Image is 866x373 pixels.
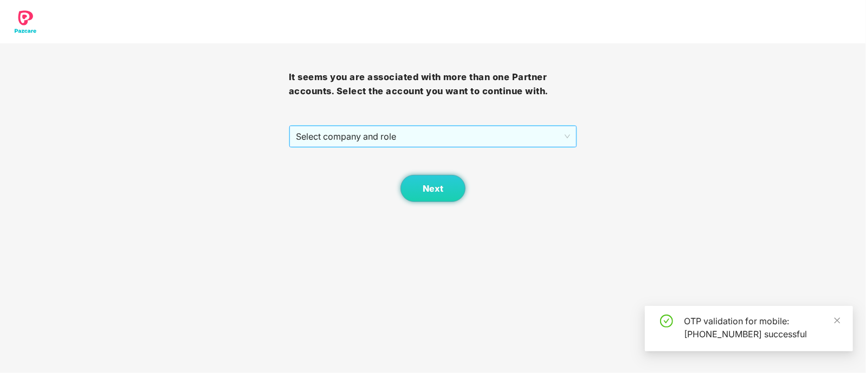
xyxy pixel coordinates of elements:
[684,315,840,341] div: OTP validation for mobile: [PHONE_NUMBER] successful
[296,126,571,147] span: Select company and role
[423,184,443,194] span: Next
[833,317,841,324] span: close
[660,315,673,328] span: check-circle
[289,70,578,98] h3: It seems you are associated with more than one Partner accounts. Select the account you want to c...
[400,175,466,202] button: Next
